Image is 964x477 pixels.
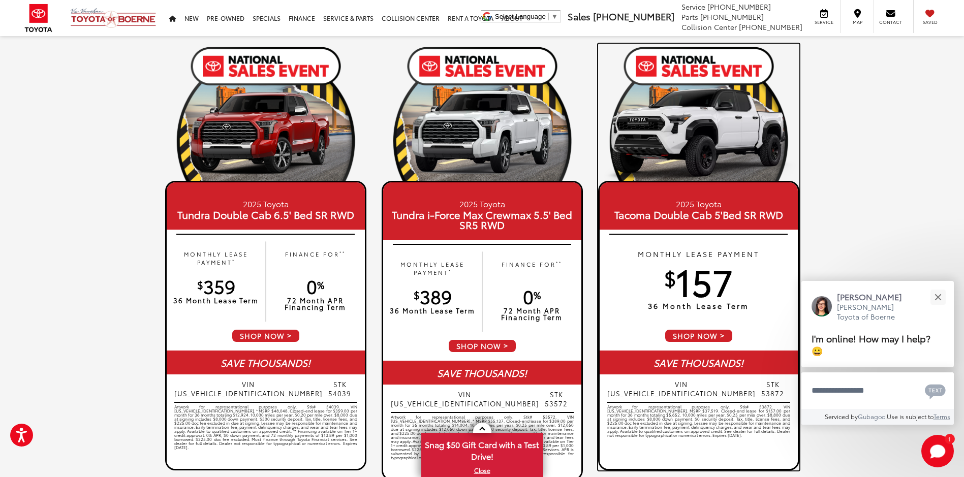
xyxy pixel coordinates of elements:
[174,405,357,466] div: Artwork for representational purposes only. Stk# 54039. VIN [US_VEHICLE_IDENTIFICATION_NUMBER]. *...
[602,209,795,219] span: Tacoma Double Cab 5'Bed SR RWD
[422,434,542,465] span: Snag $50 Gift Card with a Test Drive!
[231,329,300,343] span: SHOP NOW
[922,379,949,402] button: Chat with SMS
[801,372,954,409] textarea: Type your message
[837,302,912,322] p: [PERSON_NAME] Toyota of Boerne
[600,302,798,309] p: 36 Month Lease Term
[382,87,583,187] img: 25_Tundra_Capstone_White_Left
[681,2,705,12] span: Service
[448,339,517,353] span: SHOP NOW
[681,12,698,22] span: Parts
[919,19,941,25] span: Saved
[607,405,790,466] div: Artwork for representational purposes only. Stk# 53872. VIN [US_VEHICLE_IDENTIFICATION_NUMBER]. M...
[664,329,733,343] span: SHOP NOW
[681,22,737,32] span: Collision Center
[388,260,477,277] p: MONTHLY LEASE PAYMENT
[600,351,798,374] div: SAVE THOUSANDS!
[948,436,951,441] span: 1
[487,260,576,277] p: FINANCE FOR
[846,19,868,25] span: Map
[664,255,733,306] span: 157
[739,22,802,32] span: [PHONE_NUMBER]
[317,277,324,292] sup: %
[523,283,541,309] span: 0
[927,286,949,308] button: Close
[271,250,360,267] p: FINANCE FOR
[598,44,799,465] a: 2025 Toyota Tacoma Double Cab 5'Bed SR RWD MONTHLY LEASE PAYMENT $157 36 Month Lease Term SHOP NO...
[386,209,579,230] span: Tundra i-Force Max Crewmax 5.5' Bed SR5 RWD
[602,198,795,209] small: 2025 Toyota
[391,415,574,476] div: Artwork for representational purposes only. Stk# 53572. VIN [US_VEHICLE_IDENTIFICATION_NUMBER]. *...
[934,412,950,421] a: Terms
[386,198,579,209] small: 2025 Toyota
[391,390,539,408] span: VIN [US_VEHICLE_IDENTIFICATION_NUMBER]
[165,87,366,187] img: 25_Tundra_Capstone_Red_Left
[879,19,902,25] span: Contact
[568,10,590,23] span: Sales
[664,263,676,292] sup: $
[812,331,930,357] span: I'm online! How may I help? 😀
[539,390,574,408] span: STK 53572
[598,44,799,181] img: 19_1754410595.png
[921,435,954,467] button: Toggle Chat Window
[172,250,261,267] p: MONTHLY LEASE PAYMENT
[548,13,549,20] span: ​
[169,198,362,209] small: 2025 Toyota
[414,283,452,309] span: 389
[534,288,541,302] sup: %
[921,435,954,467] svg: Start Chat
[414,288,420,302] sup: $
[383,361,581,385] div: SAVE THOUSANDS!
[323,379,357,398] span: STK 54039
[165,44,366,181] img: 19_1754410595.png
[388,307,477,314] p: 36 Month Lease Term
[887,412,934,421] span: Use is subject to
[487,307,576,321] p: 72 Month APR Financing Term
[858,412,887,421] a: Gubagoo.
[813,19,835,25] span: Service
[197,277,203,292] sup: $
[607,379,756,398] span: VIN [US_VEHICLE_IDENTIFICATION_NUMBER]
[169,209,362,219] span: Tundra Double Cab 6.5' Bed SR RWD
[707,2,771,12] span: [PHONE_NUMBER]
[825,412,858,421] span: Serviced by
[174,379,323,398] span: VIN [US_VEHICLE_IDENTIFICATION_NUMBER]
[271,297,360,310] p: 72 Month APR Financing Term
[700,12,764,22] span: [PHONE_NUMBER]
[756,379,790,398] span: STK 53872
[600,249,798,259] p: MONTHLY LEASE PAYMENT
[801,281,954,425] div: Close[PERSON_NAME][PERSON_NAME] Toyota of BoerneI'm online! How may I help? 😀Type your messageCha...
[382,44,583,181] img: 19_1754410595.png
[551,13,558,20] span: ▼
[165,44,366,465] a: 2025 Toyota Tundra Double Cab 6.5' Bed SR RWD MONTHLY LEASE PAYMENT* $359 36 Month Lease Term FIN...
[598,87,799,187] img: 25_Tacoma_TRD_Pro_Ice_Cap_Black_Roof_Left
[70,8,157,28] img: Vic Vaughan Toyota of Boerne
[172,297,261,304] p: 36 Month Lease Term
[167,351,365,374] div: SAVE THOUSANDS!
[925,383,946,399] svg: Text
[837,291,912,302] p: [PERSON_NAME]
[306,273,324,299] span: 0
[593,10,674,23] span: [PHONE_NUMBER]
[382,44,583,465] a: 2025 Toyota Tundra i-Force Max Crewmax 5.5' Bed SR5 RWD MONTHLY LEASE PAYMENT* $389 36 Month Leas...
[197,273,235,299] span: 359
[495,13,546,20] span: Select Language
